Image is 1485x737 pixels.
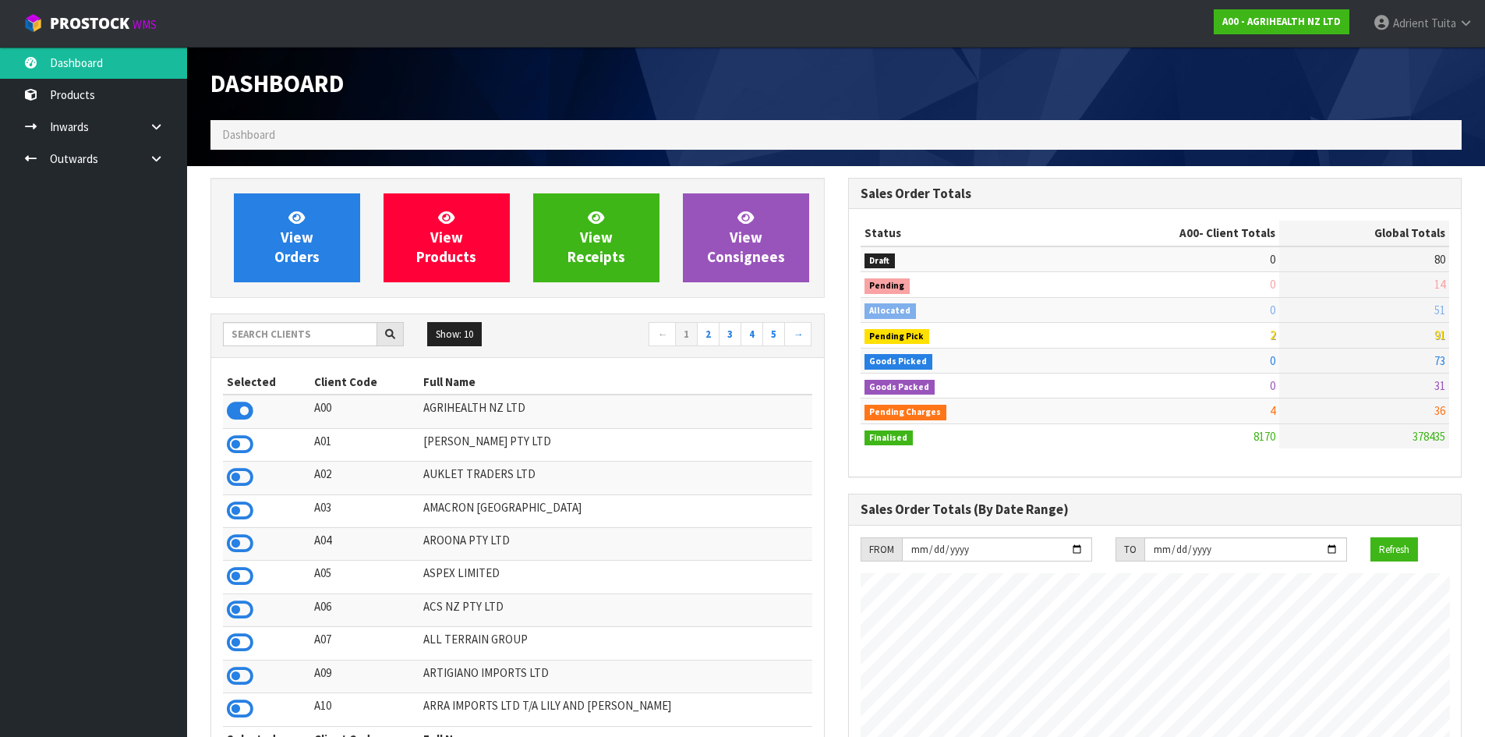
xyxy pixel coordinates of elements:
[864,278,910,294] span: Pending
[649,322,676,347] a: ←
[310,428,419,461] td: A01
[1434,303,1445,317] span: 51
[683,193,809,282] a: ViewConsignees
[1434,403,1445,418] span: 36
[1434,252,1445,267] span: 80
[533,193,659,282] a: ViewReceipts
[864,405,947,420] span: Pending Charges
[1431,16,1456,30] span: Tuita
[1370,537,1418,562] button: Refresh
[1270,277,1275,292] span: 0
[419,660,812,693] td: ARTIGIANO IMPORTS LTD
[675,322,698,347] a: 1
[864,380,935,395] span: Goods Packed
[427,322,482,347] button: Show: 10
[864,303,917,319] span: Allocated
[310,528,419,561] td: A04
[762,322,785,347] a: 5
[697,322,720,347] a: 2
[310,370,419,395] th: Client Code
[310,693,419,726] td: A10
[1270,328,1275,342] span: 2
[419,428,812,461] td: [PERSON_NAME] PTY LTD
[1393,16,1429,30] span: Adrient
[1270,353,1275,368] span: 0
[861,502,1450,517] h3: Sales Order Totals (By Date Range)
[707,208,785,267] span: View Consignees
[784,322,811,347] a: →
[864,354,933,370] span: Goods Picked
[310,593,419,626] td: A06
[1413,429,1445,444] span: 378435
[1222,15,1341,28] strong: A00 - AGRIHEALTH NZ LTD
[1434,353,1445,368] span: 73
[50,13,129,34] span: ProStock
[861,537,902,562] div: FROM
[310,395,419,428] td: A00
[419,693,812,726] td: ARRA IMPORTS LTD T/A LILY AND [PERSON_NAME]
[419,395,812,428] td: AGRIHEALTH NZ LTD
[223,322,377,346] input: Search clients
[274,208,320,267] span: View Orders
[1279,221,1449,246] th: Global Totals
[419,593,812,626] td: ACS NZ PTY LTD
[1270,252,1275,267] span: 0
[1434,378,1445,393] span: 31
[419,494,812,527] td: AMACRON [GEOGRAPHIC_DATA]
[864,253,896,269] span: Draft
[719,322,741,347] a: 3
[1434,277,1445,292] span: 14
[222,127,275,142] span: Dashboard
[310,494,419,527] td: A03
[1434,328,1445,342] span: 91
[567,208,625,267] span: View Receipts
[133,17,157,32] small: WMS
[210,68,344,99] span: Dashboard
[861,186,1450,201] h3: Sales Order Totals
[1116,537,1144,562] div: TO
[741,322,763,347] a: 4
[384,193,510,282] a: ViewProducts
[310,462,419,494] td: A02
[419,370,812,395] th: Full Name
[1179,225,1199,240] span: A00
[419,561,812,593] td: ASPEX LIMITED
[419,627,812,660] td: ALL TERRAIN GROUP
[864,329,930,345] span: Pending Pick
[1214,9,1349,34] a: A00 - AGRIHEALTH NZ LTD
[1253,429,1275,444] span: 8170
[1270,303,1275,317] span: 0
[416,208,476,267] span: View Products
[1055,221,1279,246] th: - Client Totals
[1270,403,1275,418] span: 4
[864,431,914,446] span: Finalised
[234,193,360,282] a: ViewOrders
[529,322,812,349] nav: Page navigation
[1270,378,1275,393] span: 0
[23,13,43,33] img: cube-alt.png
[419,528,812,561] td: AROONA PTY LTD
[419,462,812,494] td: AUKLET TRADERS LTD
[310,561,419,593] td: A05
[310,660,419,693] td: A09
[310,627,419,660] td: A07
[223,370,310,395] th: Selected
[861,221,1055,246] th: Status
